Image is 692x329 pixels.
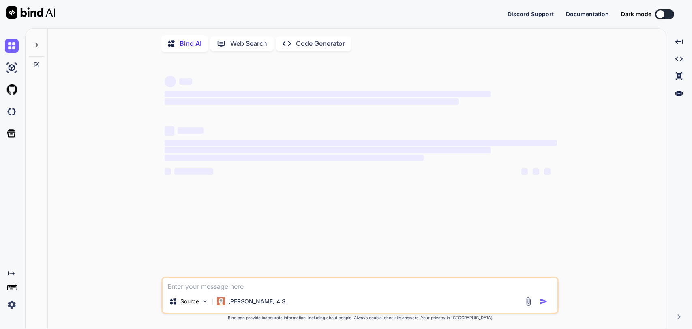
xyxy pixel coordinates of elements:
p: Bind AI [180,40,201,47]
img: Pick Models [201,298,208,305]
img: settings [5,298,19,312]
p: Bind can provide inaccurate information, including about people. Always double-check its answers.... [161,316,559,320]
img: githubLight [5,83,19,97]
span: ‌ [165,76,176,87]
span: ‌ [165,91,490,97]
img: chat [5,39,19,53]
p: Web Search [230,40,267,47]
span: ‌ [165,126,174,136]
span: ‌ [179,78,192,85]
img: Claude 4 Sonnet [217,297,225,305]
span: ‌ [521,168,528,175]
img: darkCloudIdeIcon [5,105,19,118]
span: ‌ [178,127,204,134]
p: Code Generator [296,40,345,47]
span: ‌ [165,155,424,161]
span: ‌ [165,98,459,105]
span: ‌ [165,168,171,175]
button: Discord Support [508,11,554,17]
img: ai-studio [5,61,19,75]
img: Bind AI [6,6,55,19]
span: Dark mode [621,10,651,18]
button: Documentation [566,11,609,17]
span: ‌ [544,168,551,175]
span: ‌ [165,140,557,146]
p: Source [180,297,199,305]
span: ‌ [533,168,539,175]
span: ‌ [165,147,490,153]
img: attachment [524,297,533,306]
p: [PERSON_NAME] 4 S.. [228,297,289,305]
span: ‌ [174,168,213,175]
img: icon [540,297,548,305]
